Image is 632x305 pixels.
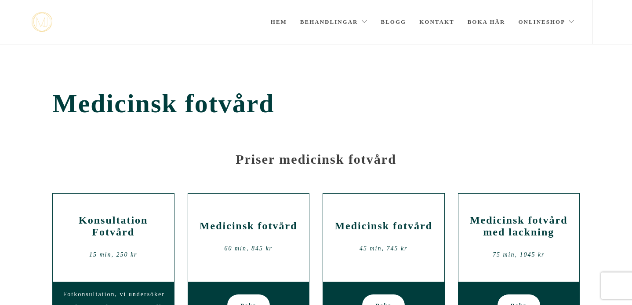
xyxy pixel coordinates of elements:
[32,12,52,32] img: mjstudio
[330,242,438,255] div: 45 min, 745 kr
[330,220,438,232] h2: Medicinsk fotvård
[32,12,52,32] a: mjstudio mjstudio mjstudio
[465,248,573,261] div: 75 min, 1045 kr
[195,242,303,255] div: 60 min, 845 kr
[59,248,167,261] div: 15 min, 250 kr
[236,152,396,166] strong: Priser medicinsk fotvård
[195,220,303,232] h2: Medicinsk fotvård
[465,214,573,238] h2: Medicinsk fotvård med lackning
[59,214,167,238] h2: Konsultation Fotvård
[52,88,580,119] span: Medicinsk fotvård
